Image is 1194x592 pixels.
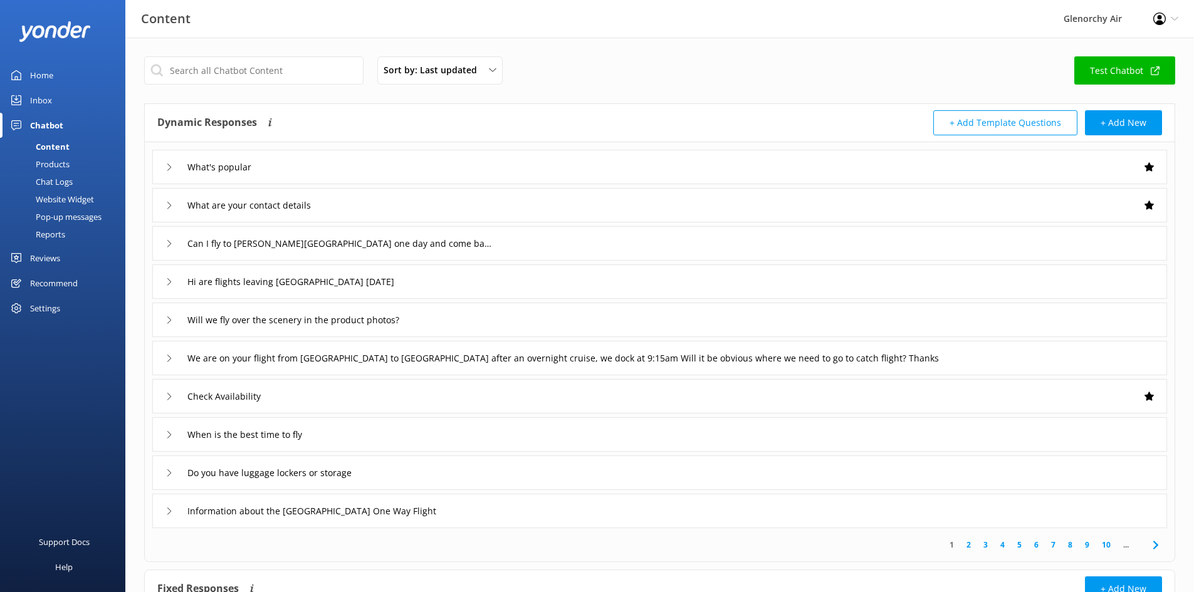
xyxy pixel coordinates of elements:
[8,138,70,155] div: Content
[8,208,125,226] a: Pop-up messages
[8,155,125,173] a: Products
[8,226,65,243] div: Reports
[1028,539,1045,551] a: 6
[30,246,60,271] div: Reviews
[30,296,60,321] div: Settings
[39,529,90,554] div: Support Docs
[1062,539,1079,551] a: 8
[1079,539,1096,551] a: 9
[141,9,191,29] h3: Content
[8,226,125,243] a: Reports
[960,539,977,551] a: 2
[8,208,102,226] div: Pop-up messages
[933,110,1077,135] button: + Add Template Questions
[55,554,73,579] div: Help
[8,155,70,173] div: Products
[144,56,364,85] input: Search all Chatbot Content
[1045,539,1062,551] a: 7
[1074,56,1175,85] a: Test Chatbot
[977,539,994,551] a: 3
[30,88,52,113] div: Inbox
[8,173,73,190] div: Chat Logs
[8,138,125,155] a: Content
[8,190,125,208] a: Website Widget
[19,21,91,42] img: yonder-white-logo.png
[30,271,78,296] div: Recommend
[8,190,94,208] div: Website Widget
[1085,110,1162,135] button: + Add New
[1096,539,1117,551] a: 10
[994,539,1011,551] a: 4
[30,63,53,88] div: Home
[384,63,484,77] span: Sort by: Last updated
[1011,539,1028,551] a: 5
[8,173,125,190] a: Chat Logs
[1117,539,1135,551] span: ...
[943,539,960,551] a: 1
[30,113,63,138] div: Chatbot
[157,110,257,135] h4: Dynamic Responses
